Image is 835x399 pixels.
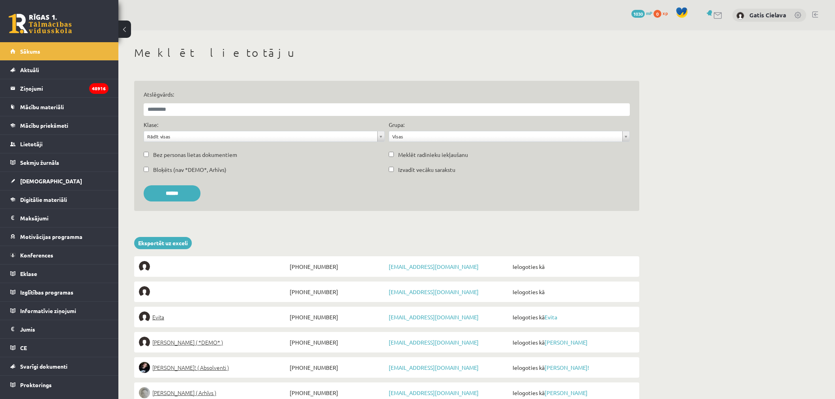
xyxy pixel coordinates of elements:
a: Mācību priekšmeti [10,116,109,134]
span: Mācību materiāli [20,103,64,110]
img: Sofija Anrio-Karlauska! [139,362,150,373]
span: Ielogoties kā [511,387,635,398]
a: Motivācijas programma [10,227,109,246]
span: Mācību priekšmeti [20,122,68,129]
span: Ielogoties kā [511,362,635,373]
span: Svarīgi dokumenti [20,363,67,370]
span: [PERSON_NAME] ( *DEMO* ) [152,337,223,348]
a: Rīgas 1. Tālmācības vidusskola [9,14,72,34]
a: [PERSON_NAME] ( *DEMO* ) [139,337,288,348]
span: xp [663,10,668,16]
a: Mācību materiāli [10,98,109,116]
a: Evita [545,313,557,321]
span: Ielogoties kā [511,261,635,272]
span: CE [20,344,27,351]
span: Ielogoties kā [511,337,635,348]
label: Atslēgvārds: [144,90,630,99]
label: Grupa: [389,121,404,129]
a: CE [10,339,109,357]
span: Visas [392,131,619,142]
a: [PERSON_NAME]! [545,364,589,371]
a: Maksājumi [10,209,109,227]
span: Sākums [20,48,40,55]
a: Eklase [10,265,109,283]
a: 1030 mP [631,10,652,16]
a: [EMAIL_ADDRESS][DOMAIN_NAME] [389,263,479,270]
span: Proktorings [20,381,52,388]
i: 48916 [89,83,109,94]
a: Proktorings [10,376,109,394]
span: Digitālie materiāli [20,196,67,203]
span: Jumis [20,326,35,333]
a: 0 xp [653,10,672,16]
a: [EMAIL_ADDRESS][DOMAIN_NAME] [389,339,479,346]
a: [PERSON_NAME] [545,339,588,346]
span: Lietotāji [20,140,43,147]
span: 0 [653,10,661,18]
span: 1030 [631,10,645,18]
img: Lelde Braune [139,387,150,398]
label: Izvadīt vecāku sarakstu [398,166,455,174]
span: Motivācijas programma [20,233,82,240]
a: Svarīgi dokumenti [10,357,109,375]
span: Konferences [20,252,53,259]
span: Ielogoties kā [511,311,635,323]
img: Gatis Cielava [736,12,744,20]
span: Informatīvie ziņojumi [20,307,76,314]
span: [PHONE_NUMBER] [288,261,387,272]
span: Evita [152,311,164,323]
a: [EMAIL_ADDRESS][DOMAIN_NAME] [389,364,479,371]
span: Eklase [20,270,37,277]
label: Klase: [144,121,158,129]
label: Bloķēts (nav *DEMO*, Arhīvs) [153,166,227,174]
a: [EMAIL_ADDRESS][DOMAIN_NAME] [389,389,479,396]
legend: Ziņojumi [20,79,109,97]
a: Sekmju žurnāls [10,153,109,172]
a: [PERSON_NAME]! ( Absolventi ) [139,362,288,373]
a: Jumis [10,320,109,338]
a: Konferences [10,246,109,264]
a: Evita [139,311,288,323]
legend: Maksājumi [20,209,109,227]
span: mP [646,10,652,16]
a: [PERSON_NAME] ( Arhīvs ) [139,387,288,398]
label: Bez personas lietas dokumentiem [153,151,237,159]
span: [PHONE_NUMBER] [288,337,387,348]
span: [PHONE_NUMBER] [288,387,387,398]
a: Gatis Cielava [749,11,786,19]
span: Aktuāli [20,66,39,73]
a: [EMAIL_ADDRESS][DOMAIN_NAME] [389,288,479,295]
span: Sekmju žurnāls [20,159,59,166]
span: Ielogoties kā [511,286,635,297]
a: Ziņojumi48916 [10,79,109,97]
span: [PHONE_NUMBER] [288,311,387,323]
a: Izglītības programas [10,283,109,301]
a: [PERSON_NAME] [545,389,588,396]
img: Evita [139,311,150,323]
a: Digitālie materiāli [10,190,109,209]
a: Visas [389,131,629,142]
a: Lietotāji [10,135,109,153]
span: [PHONE_NUMBER] [288,362,387,373]
a: Rādīt visas [144,131,384,142]
a: Eksportēt uz exceli [134,237,192,249]
a: [EMAIL_ADDRESS][DOMAIN_NAME] [389,313,479,321]
a: Informatīvie ziņojumi [10,302,109,320]
span: [DEMOGRAPHIC_DATA] [20,177,82,185]
span: [PERSON_NAME]! ( Absolventi ) [152,362,229,373]
span: Rādīt visas [147,131,374,142]
span: [PERSON_NAME] ( Arhīvs ) [152,387,216,398]
span: Izglītības programas [20,289,73,296]
span: [PHONE_NUMBER] [288,286,387,297]
a: Aktuāli [10,61,109,79]
img: Elīna Elizabete Ancveriņa [139,337,150,348]
label: Meklēt radinieku iekļaušanu [398,151,468,159]
a: Sākums [10,42,109,60]
h1: Meklēt lietotāju [134,46,639,60]
a: [DEMOGRAPHIC_DATA] [10,172,109,190]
